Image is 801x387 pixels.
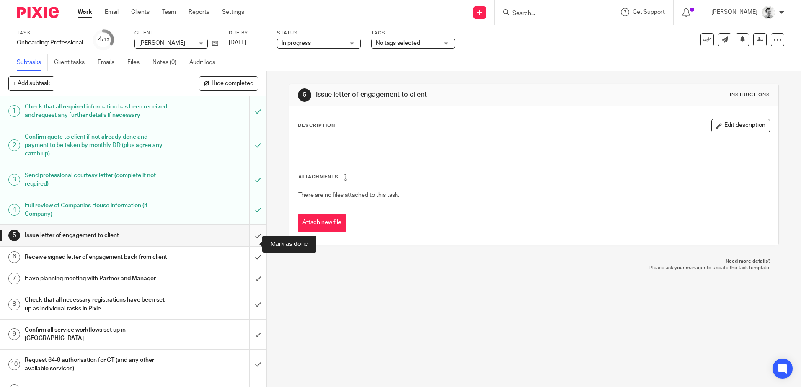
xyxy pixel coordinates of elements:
[282,40,311,46] span: In progress
[189,8,209,16] a: Reports
[8,174,20,186] div: 3
[316,90,552,99] h1: Issue letter of engagement to client
[297,258,770,265] p: Need more details?
[189,54,222,71] a: Audit logs
[98,54,121,71] a: Emails
[25,169,169,191] h1: Send professional courtesy letter (complete if not required)
[25,272,169,285] h1: Have planning meeting with Partner and Manager
[222,8,244,16] a: Settings
[8,230,20,241] div: 5
[98,35,109,44] div: 4
[376,40,420,46] span: No tags selected
[25,101,169,122] h1: Check that all required information has been received and request any further details if necessary
[78,8,92,16] a: Work
[17,30,83,36] label: Task
[8,251,20,263] div: 6
[17,7,59,18] img: Pixie
[25,294,169,315] h1: Check that all necessary registrations have been set up as individual tasks in Pixie
[17,39,83,47] div: Onboarding: Professional
[25,229,169,242] h1: Issue letter of engagement to client
[371,30,455,36] label: Tags
[512,10,587,18] input: Search
[131,8,150,16] a: Clients
[139,40,185,46] span: [PERSON_NAME]
[298,175,338,179] span: Attachments
[152,54,183,71] a: Notes (0)
[8,299,20,310] div: 8
[8,328,20,340] div: 9
[730,92,770,98] div: Instructions
[25,251,169,263] h1: Receive signed letter of engagement back from client
[25,324,169,345] h1: Confirm all service workflows set up in [GEOGRAPHIC_DATA]
[711,8,757,16] p: [PERSON_NAME]
[127,54,146,71] a: Files
[105,8,119,16] a: Email
[229,40,246,46] span: [DATE]
[8,76,54,90] button: + Add subtask
[711,119,770,132] button: Edit description
[25,354,169,375] h1: Request 64-8 authorisation for CT (and any other available services)
[298,88,311,102] div: 5
[102,38,109,42] small: /12
[762,6,775,19] img: Andy_2025.jpg
[8,139,20,151] div: 2
[298,214,346,232] button: Attach new file
[162,8,176,16] a: Team
[297,265,770,271] p: Please ask your manager to update the task template.
[633,9,665,15] span: Get Support
[17,54,48,71] a: Subtasks
[8,273,20,284] div: 7
[25,199,169,221] h1: Full review of Companies House information (if Company)
[134,30,218,36] label: Client
[8,105,20,117] div: 1
[8,204,20,216] div: 4
[54,54,91,71] a: Client tasks
[199,76,258,90] button: Hide completed
[212,80,253,87] span: Hide completed
[8,359,20,370] div: 10
[229,30,266,36] label: Due by
[277,30,361,36] label: Status
[298,192,399,198] span: There are no files attached to this task.
[298,122,335,129] p: Description
[25,131,169,160] h1: Confirm quote to client if not already done and payment to be taken by monthly DD (plus agree any...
